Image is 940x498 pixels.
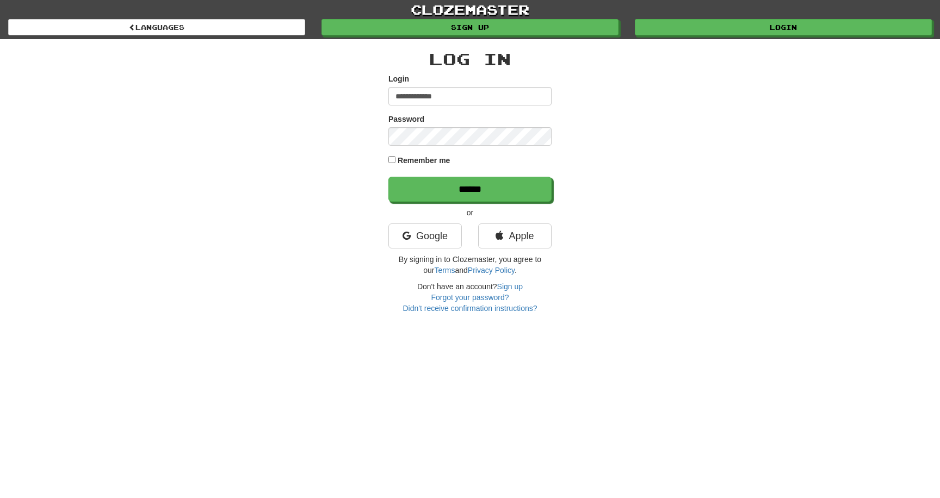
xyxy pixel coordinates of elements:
label: Login [388,73,409,84]
a: Terms [434,266,455,275]
p: By signing in to Clozemaster, you agree to our and . [388,254,552,276]
a: Privacy Policy [468,266,515,275]
a: Login [635,19,932,35]
a: Sign up [497,282,523,291]
a: Forgot your password? [431,293,509,302]
h2: Log In [388,50,552,68]
a: Didn't receive confirmation instructions? [403,304,537,313]
p: or [388,207,552,218]
a: Apple [478,223,552,248]
a: Languages [8,19,305,35]
a: Sign up [321,19,619,35]
div: Don't have an account? [388,281,552,314]
label: Password [388,114,424,124]
a: Google [388,223,462,248]
label: Remember me [398,155,450,166]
